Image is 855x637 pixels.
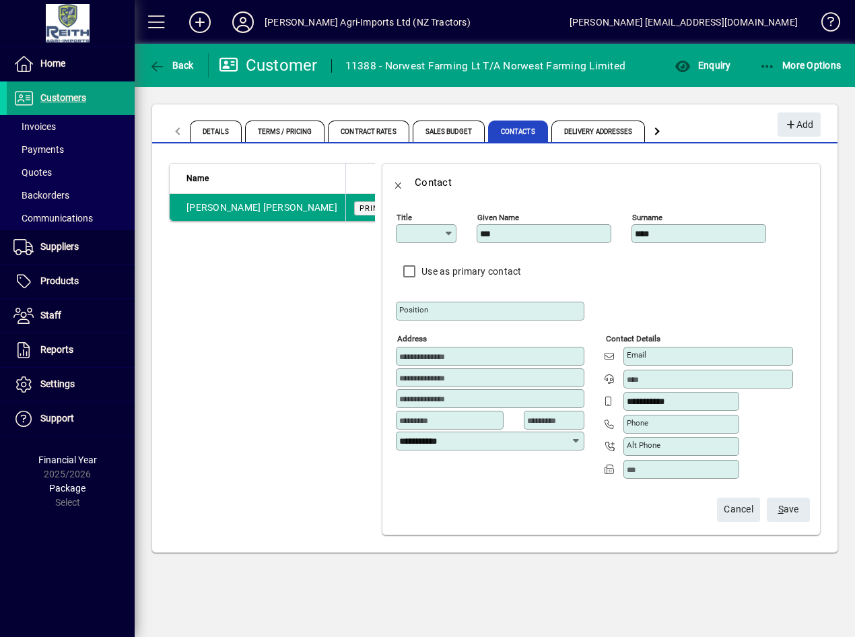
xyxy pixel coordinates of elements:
mat-label: Email [627,350,646,360]
button: Profile [221,10,265,34]
span: Settings [40,378,75,389]
span: Reports [40,344,73,355]
span: Terms / Pricing [245,121,325,142]
a: Reports [7,333,135,367]
span: Enquiry [675,60,730,71]
button: More Options [756,53,845,77]
span: More Options [759,60,842,71]
a: Support [7,402,135,436]
button: Back [145,53,197,77]
mat-label: Position [399,305,428,314]
span: Contacts [488,121,548,142]
a: Backorders [7,184,135,207]
span: Primary [360,204,397,213]
span: Sales Budget [413,121,485,142]
span: [PERSON_NAME] [186,202,261,213]
button: Add [778,112,821,137]
button: Cancel [717,498,760,522]
a: Settings [7,368,135,401]
a: Payments [7,138,135,161]
div: 11388 - Norwest Farming Lt T/A Norwest Farming Limited [345,55,626,77]
span: Backorders [13,190,69,201]
span: Home [40,58,65,69]
span: Back [149,60,194,71]
div: [PERSON_NAME] [EMAIL_ADDRESS][DOMAIN_NAME] [570,11,798,33]
span: Support [40,413,74,424]
a: Quotes [7,161,135,184]
span: Customers [40,92,86,103]
span: Invoices [13,121,56,132]
span: [PERSON_NAME] [263,202,337,213]
label: Use as primary contact [419,265,522,278]
div: Contact [415,172,452,193]
a: Suppliers [7,230,135,264]
span: Communications [13,213,93,224]
span: Products [40,275,79,286]
mat-label: Phone [627,418,648,428]
div: Name [186,171,337,186]
button: Back [382,166,415,199]
div: Customer [219,55,318,76]
span: Quotes [13,167,52,178]
div: [PERSON_NAME] Agri-Imports Ltd (NZ Tractors) [265,11,471,33]
span: Package [49,483,85,494]
span: Delivery Addresses [551,121,646,142]
span: Contract Rates [328,121,409,142]
span: Financial Year [38,455,97,465]
mat-label: Alt Phone [627,440,660,450]
a: Staff [7,299,135,333]
a: Invoices [7,115,135,138]
app-page-header-button: Back [135,53,209,77]
button: Save [767,498,810,522]
span: Payments [13,144,64,155]
button: Add [178,10,221,34]
mat-label: Given name [477,213,519,222]
a: Communications [7,207,135,230]
a: Home [7,47,135,81]
span: ave [778,498,799,521]
mat-label: Surname [632,213,662,222]
a: Knowledge Base [811,3,838,46]
span: Staff [40,310,61,321]
button: Enquiry [671,53,734,77]
span: S [778,504,784,514]
span: Cancel [724,498,753,521]
span: Add [784,114,813,136]
span: Details [190,121,242,142]
span: Suppliers [40,241,79,252]
mat-label: Title [397,213,412,222]
a: Products [7,265,135,298]
span: Name [186,171,209,186]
